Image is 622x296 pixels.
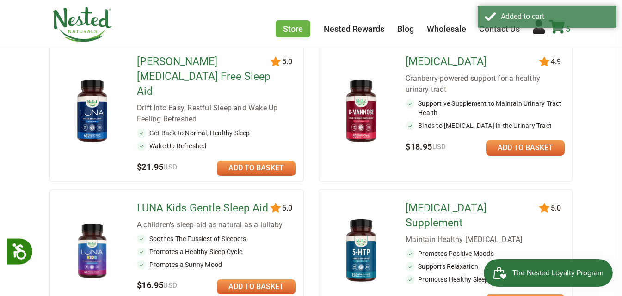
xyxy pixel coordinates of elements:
[137,54,272,99] a: [PERSON_NAME] [MEDICAL_DATA] Free Sleep Aid
[406,142,446,151] span: $18.95
[406,121,564,130] li: Binds to [MEDICAL_DATA] in the Urinary Tract
[406,201,541,230] a: [MEDICAL_DATA] Supplement
[334,215,389,286] img: 5-HTP Supplement
[137,162,178,172] span: $21.95
[137,141,296,151] li: Wake Up Refreshed
[65,76,120,147] img: LUNA Melatonin Free Sleep Aid
[566,24,570,34] span: 5
[479,24,520,34] a: Contact Us
[276,20,310,37] a: Store
[137,103,296,125] div: Drift Into Easy, Restful Sleep and Wake Up Feeling Refreshed
[406,73,564,95] div: Cranberry-powered support for a healthy urinary tract
[137,234,296,243] li: Soothes The Fussiest of Sleepers
[484,259,613,287] iframe: Button to open loyalty program pop-up
[427,24,466,34] a: Wholesale
[406,234,564,245] div: Maintain Healthy [MEDICAL_DATA]
[324,24,384,34] a: Nested Rewards
[137,280,178,290] span: $16.95
[334,76,389,147] img: D-Mannose
[137,128,296,138] li: Get Back to Normal, Healthy Sleep
[137,201,272,216] a: LUNA Kids Gentle Sleep Aid
[406,54,541,69] a: [MEDICAL_DATA]
[549,24,570,34] a: 5
[137,219,296,230] div: A children's sleep aid as natural as a lullaby
[65,224,120,278] img: LUNA Kids Gentle Sleep Aid
[52,7,112,42] img: Nested Naturals
[137,260,296,269] li: Promotes a Sunny Mood
[501,12,610,21] div: Added to cart
[406,249,564,258] li: Promotes Positive Moods
[137,247,296,256] li: Promotes a Healthy Sleep Cycle
[163,163,177,171] span: USD
[406,99,564,117] li: Supportive Supplement to Maintain Urinary Tract Health
[397,24,414,34] a: Blog
[432,143,446,151] span: USD
[406,275,564,284] li: Promotes Healthy Sleep
[406,262,564,271] li: Supports Relaxation
[163,281,177,290] span: USD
